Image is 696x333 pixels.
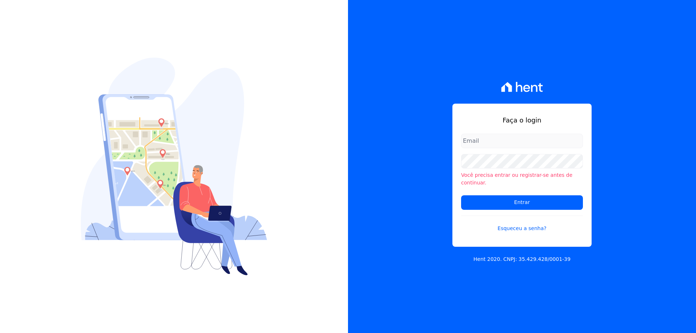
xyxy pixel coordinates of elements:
input: Email [461,134,583,148]
input: Entrar [461,195,583,210]
img: Login [81,58,267,275]
p: Hent 2020. CNPJ: 35.429.428/0001-39 [473,255,571,263]
li: Você precisa entrar ou registrar-se antes de continuar. [461,171,583,187]
a: Esqueceu a senha? [461,216,583,232]
h1: Faça o login [461,115,583,125]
